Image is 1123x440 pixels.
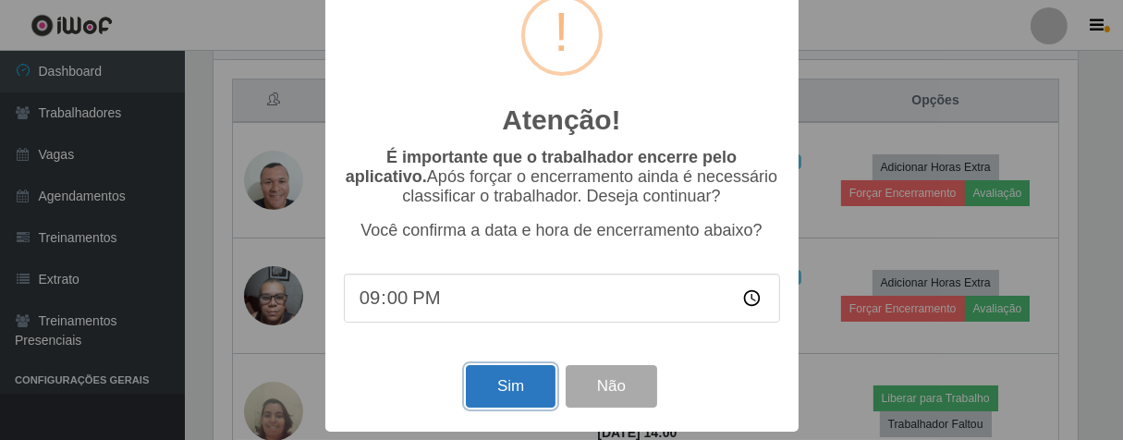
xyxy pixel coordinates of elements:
b: É importante que o trabalhador encerre pelo aplicativo. [346,148,737,186]
button: Sim [466,365,555,409]
p: Você confirma a data e hora de encerramento abaixo? [344,221,780,240]
button: Não [566,365,657,409]
p: Após forçar o encerramento ainda é necessário classificar o trabalhador. Deseja continuar? [344,148,780,206]
h2: Atenção! [502,104,620,137]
